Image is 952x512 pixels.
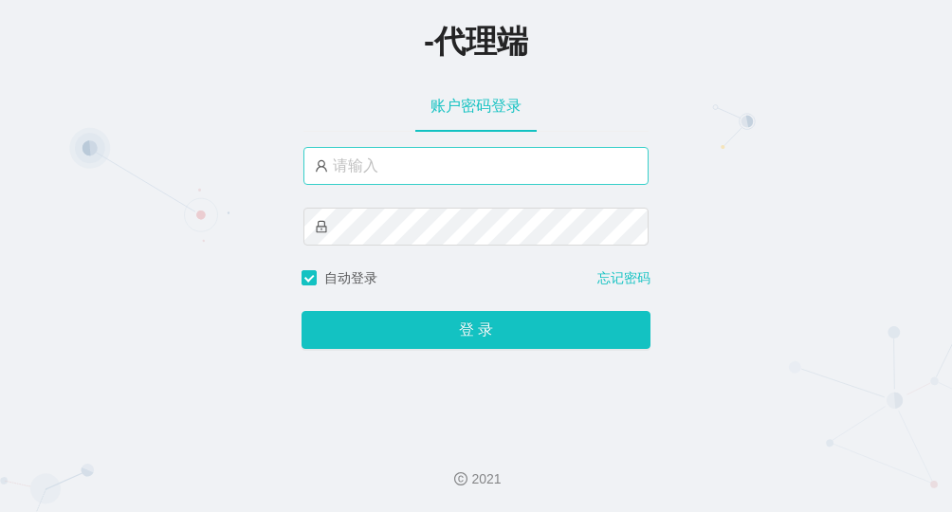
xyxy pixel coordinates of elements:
[303,147,649,185] input: 请输入
[597,268,650,288] a: 忘记密码
[315,159,328,173] i: 图标： 用户
[471,471,501,486] font: 2021
[415,80,537,133] div: 账户密码登录
[315,220,328,233] i: 图标： 锁
[317,270,385,285] span: 自动登录
[454,472,467,485] i: 图标： 版权所有
[424,24,528,59] span: -代理端
[302,311,650,349] button: 登 录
